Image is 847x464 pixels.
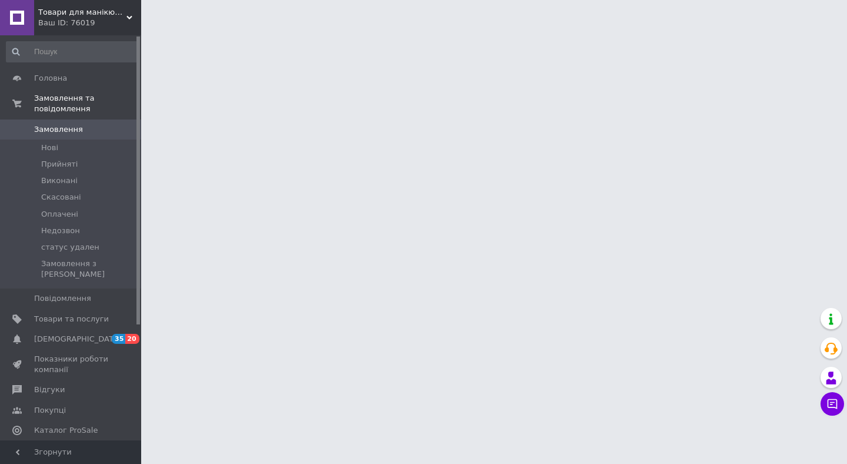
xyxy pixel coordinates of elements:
[41,209,78,220] span: Оплачені
[34,93,141,114] span: Замовлення та повідомлення
[112,334,125,344] span: 35
[6,41,139,62] input: Пошук
[34,405,66,416] span: Покупці
[41,258,138,280] span: Замовлення з [PERSON_NAME]
[38,18,141,28] div: Ваш ID: 76019
[34,385,65,395] span: Відгуки
[34,124,83,135] span: Замовлення
[38,7,126,18] span: Товари для манікюра та педикюра kbeauty.com.ua
[34,293,91,304] span: Повідомлення
[821,392,844,416] button: Чат з покупцем
[34,354,109,375] span: Показники роботи компанії
[41,142,58,153] span: Нові
[125,334,139,344] span: 20
[41,175,78,186] span: Виконані
[34,425,98,436] span: Каталог ProSale
[41,192,81,203] span: Скасовані
[34,334,121,344] span: [DEMOGRAPHIC_DATA]
[34,73,67,84] span: Головна
[41,159,78,170] span: Прийняті
[41,242,99,253] span: статус удален
[41,226,80,236] span: Недозвон
[34,314,109,324] span: Товари та послуги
